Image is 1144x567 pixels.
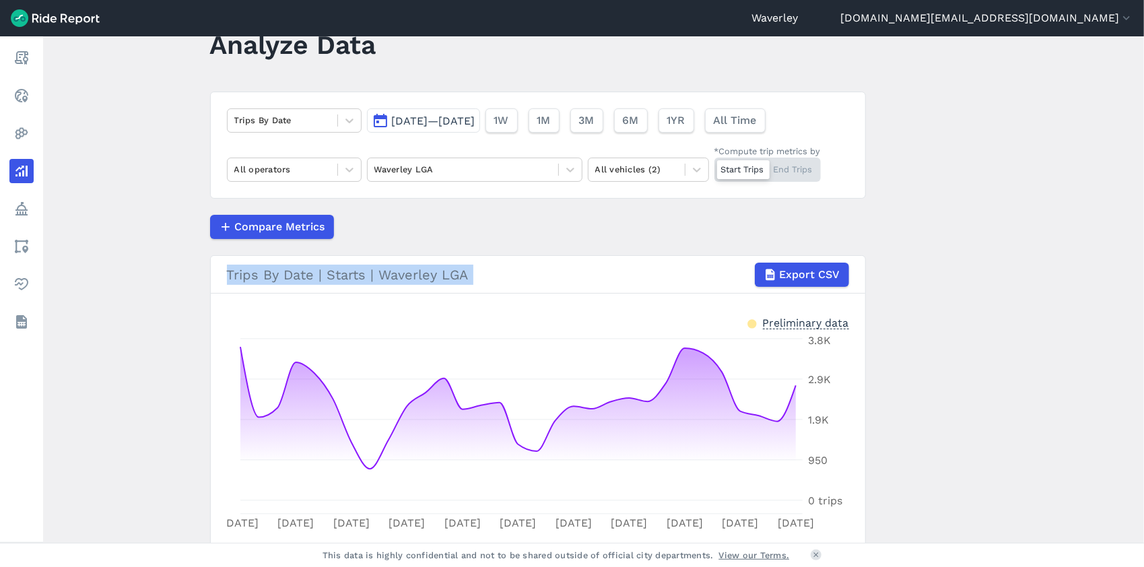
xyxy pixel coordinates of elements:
tspan: [DATE] [778,516,814,529]
a: Policy [9,197,34,221]
button: 1M [529,108,560,133]
span: [DATE]—[DATE] [392,114,475,127]
a: Health [9,272,34,296]
span: 1M [537,112,551,129]
span: 6M [623,112,639,129]
span: 1W [494,112,509,129]
button: 1YR [659,108,694,133]
tspan: [DATE] [722,516,758,529]
button: 1W [485,108,518,133]
button: Compare Metrics [210,215,334,239]
tspan: [DATE] [611,516,647,529]
a: Analyze [9,159,34,183]
tspan: 3.8K [808,334,831,347]
span: Export CSV [780,267,840,283]
div: Preliminary data [763,315,849,329]
tspan: [DATE] [667,516,703,529]
span: | Starts | Waverley LGA [305,541,494,554]
span: 3M [579,112,595,129]
tspan: [DATE] [277,516,314,529]
a: Heatmaps [9,121,34,145]
a: View our Terms. [719,549,790,562]
button: All Time [705,108,766,133]
span: 1YR [667,112,685,129]
tspan: 950 [808,454,828,467]
span: Compare Metrics [235,219,325,235]
button: Export CSV [755,263,849,287]
img: Ride Report [11,9,100,27]
span: Trips By Date [305,537,374,555]
span: All Time [714,112,757,129]
tspan: [DATE] [500,516,536,529]
tspan: [DATE] [444,516,481,529]
div: *Compute trip metrics by [714,145,821,158]
tspan: [DATE] [389,516,425,529]
button: 6M [614,108,648,133]
a: Waverley [751,10,798,26]
tspan: 2.9K [808,373,831,386]
h1: Analyze Data [210,26,376,63]
button: [DATE]—[DATE] [367,108,480,133]
a: Realtime [9,84,34,108]
a: Datasets [9,310,34,334]
tspan: [DATE] [333,516,370,529]
tspan: 0 trips [808,494,842,507]
button: 3M [570,108,603,133]
div: Trips By Date | Starts | Waverley LGA [227,263,849,287]
button: [DOMAIN_NAME][EMAIL_ADDRESS][DOMAIN_NAME] [840,10,1133,26]
tspan: [DATE] [222,516,259,529]
tspan: 1.9K [808,413,829,426]
a: Report [9,46,34,70]
tspan: [DATE] [556,516,592,529]
a: Areas [9,234,34,259]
